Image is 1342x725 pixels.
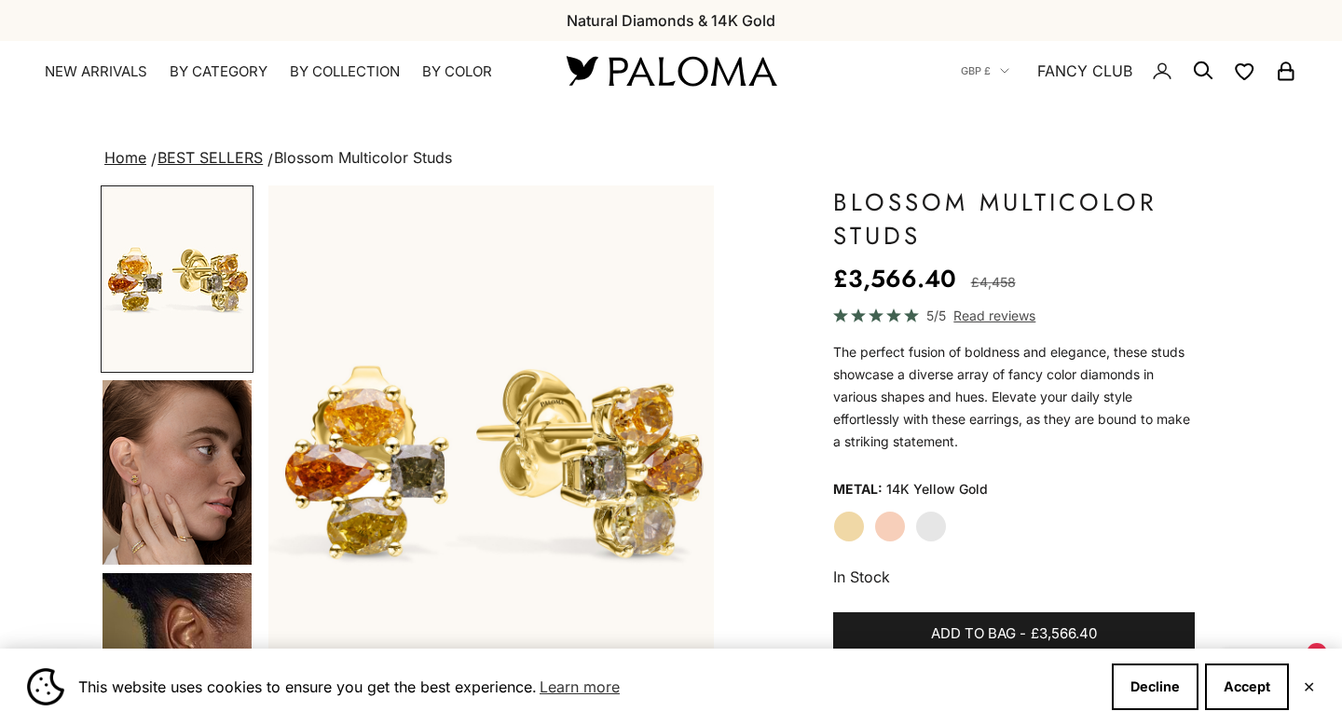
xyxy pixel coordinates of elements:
a: FANCY CLUB [1037,59,1132,83]
span: GBP £ [961,62,991,79]
variant-option-value: 14K Yellow Gold [886,475,988,503]
sale-price: £3,566.40 [833,260,956,297]
button: Add to bag-£3,566.40 [833,612,1195,657]
button: Decline [1112,663,1198,710]
button: Go to item 4 [101,378,253,567]
summary: By Category [170,62,267,81]
button: Go to item 1 [101,185,253,373]
span: 5/5 [926,305,946,326]
a: Learn more [537,673,623,701]
a: 5/5 Read reviews [833,305,1195,326]
div: The perfect fusion of boldness and elegance, these studs showcase a diverse array of fancy color ... [833,341,1195,453]
img: #YellowGold [103,187,252,371]
span: Blossom Multicolor Studs [274,148,452,167]
button: GBP £ [961,62,1009,79]
nav: Primary navigation [45,62,522,81]
h1: Blossom Multicolor Studs [833,185,1195,253]
compare-at-price: £4,458 [971,271,1016,294]
span: Add to bag [931,622,1016,646]
p: In Stock [833,565,1195,589]
nav: breadcrumbs [101,145,1241,171]
button: Accept [1205,663,1289,710]
img: Cookie banner [27,668,64,705]
img: #YellowGold #RoseGold #WhiteGold [103,380,252,565]
a: NEW ARRIVALS [45,62,147,81]
nav: Secondary navigation [961,41,1297,101]
p: Natural Diamonds & 14K Gold [567,8,775,33]
a: Home [104,148,146,167]
legend: Metal: [833,475,883,503]
summary: By Color [422,62,492,81]
a: BEST SELLERS [157,148,263,167]
summary: By Collection [290,62,400,81]
button: Close [1303,681,1315,692]
span: Read reviews [953,305,1035,326]
span: £3,566.40 [1031,622,1097,646]
span: This website uses cookies to ensure you get the best experience. [78,673,1097,701]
